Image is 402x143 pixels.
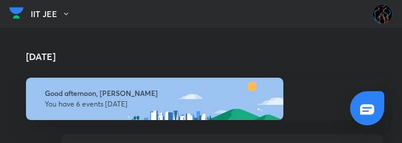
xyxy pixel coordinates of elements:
button: IIT JEE [31,5,77,23]
h4: [DATE] [26,52,395,61]
img: Umang Raj [372,4,393,24]
a: Company Logo [9,4,24,25]
p: You have 6 events [DATE] [45,99,364,109]
h6: Good afternoon, [PERSON_NAME] [45,89,364,98]
img: afternoon [26,78,283,120]
img: Company Logo [9,4,24,22]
